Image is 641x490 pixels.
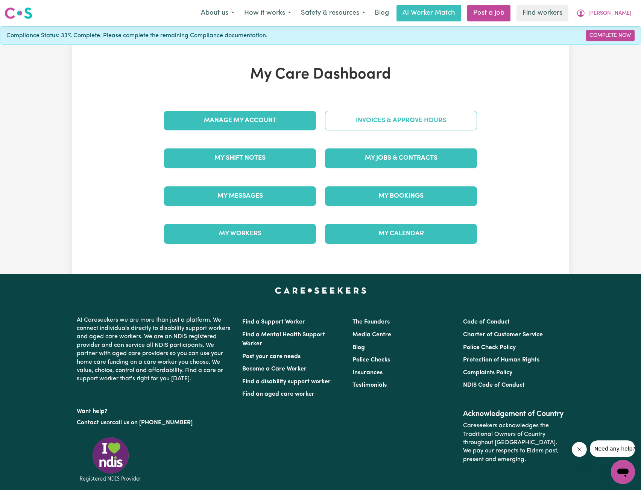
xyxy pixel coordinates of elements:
[325,111,477,130] a: Invoices & Approve Hours
[296,5,370,21] button: Safety & resources
[463,332,543,338] a: Charter of Customer Service
[463,419,564,467] p: Careseekers acknowledges the Traditional Owners of Country throughout [GEOGRAPHIC_DATA]. We pay o...
[463,319,510,325] a: Code of Conduct
[325,148,477,168] a: My Jobs & Contracts
[112,420,193,426] a: call us on [PHONE_NUMBER]
[242,319,305,325] a: Find a Support Worker
[571,5,636,21] button: My Account
[463,357,539,363] a: Protection of Human Rights
[586,30,635,41] a: Complete Now
[6,31,267,40] span: Compliance Status: 33% Complete. Please complete the remaining Compliance documentation.
[396,5,461,21] a: AI Worker Match
[463,382,525,388] a: NDIS Code of Conduct
[77,436,144,483] img: Registered NDIS provider
[164,148,316,168] a: My Shift Notes
[242,332,325,347] a: Find a Mental Health Support Worker
[463,370,512,376] a: Complaints Policy
[5,5,46,11] span: Need any help?
[5,6,32,20] img: Careseekers logo
[77,416,233,430] p: or
[352,319,390,325] a: The Founders
[325,186,477,206] a: My Bookings
[242,366,307,372] a: Become a Care Worker
[611,460,635,484] iframe: Button to launch messaging window
[164,111,316,130] a: Manage My Account
[463,410,564,419] h2: Acknowledgement of Country
[159,66,482,84] h1: My Care Dashboard
[352,357,390,363] a: Police Checks
[275,287,366,293] a: Careseekers home page
[572,442,587,457] iframe: Close message
[239,5,296,21] button: How it works
[164,224,316,243] a: My Workers
[352,332,391,338] a: Media Centre
[164,186,316,206] a: My Messages
[463,345,516,351] a: Police Check Policy
[352,382,387,388] a: Testimonials
[352,345,365,351] a: Blog
[5,5,32,22] a: Careseekers logo
[516,5,568,21] a: Find workers
[588,9,632,18] span: [PERSON_NAME]
[242,391,314,397] a: Find an aged care worker
[352,370,383,376] a: Insurances
[467,5,510,21] a: Post a job
[242,354,301,360] a: Post your care needs
[77,420,106,426] a: Contact us
[325,224,477,243] a: My Calendar
[77,313,233,386] p: At Careseekers we are more than just a platform. We connect individuals directly to disability su...
[77,404,233,416] p: Want help?
[370,5,393,21] a: Blog
[196,5,239,21] button: About us
[590,440,635,457] iframe: Message from company
[242,379,331,385] a: Find a disability support worker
